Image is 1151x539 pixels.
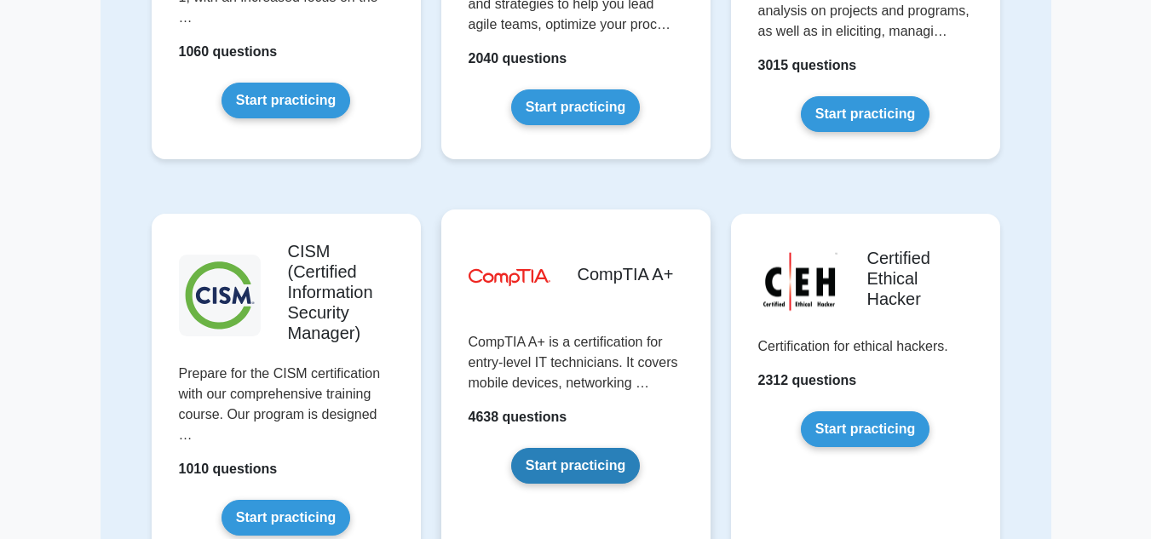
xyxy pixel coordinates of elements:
a: Start practicing [801,411,929,447]
a: Start practicing [222,500,350,536]
a: Start practicing [801,96,929,132]
a: Start practicing [511,89,640,125]
a: Start practicing [511,448,640,484]
a: Start practicing [222,83,350,118]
